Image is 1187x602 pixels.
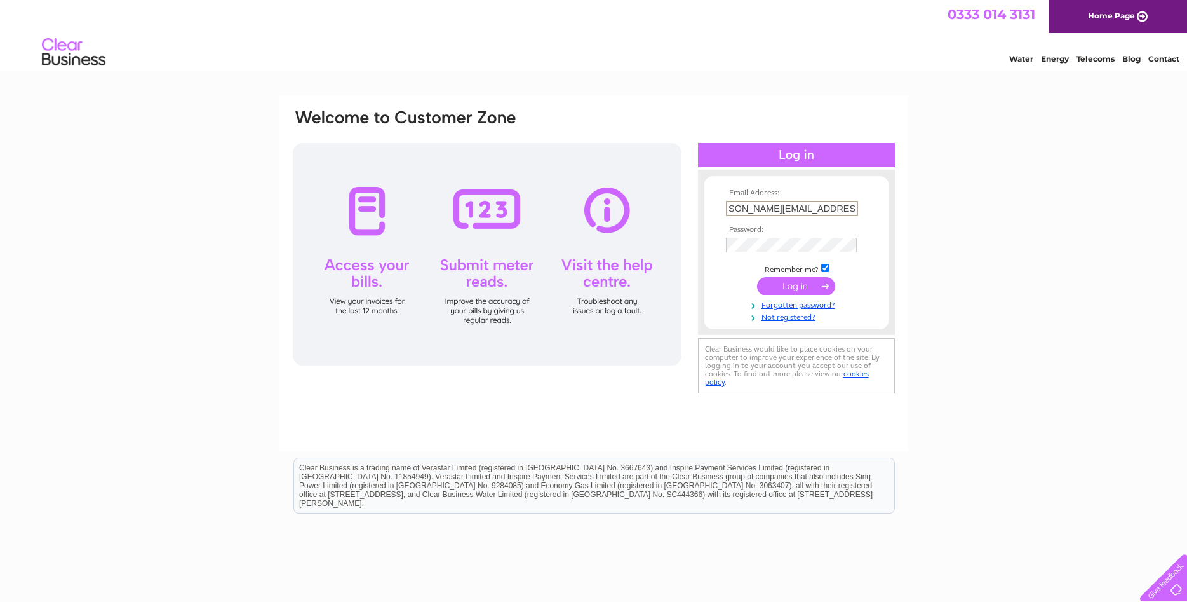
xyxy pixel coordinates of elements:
a: 0333 014 3131 [948,6,1035,22]
a: Contact [1148,54,1179,64]
a: Not registered? [726,310,870,322]
th: Email Address: [723,189,870,198]
a: Blog [1122,54,1141,64]
a: cookies policy [705,369,869,387]
td: Remember me? [723,262,870,275]
img: logo.png [41,33,106,72]
a: Water [1009,54,1033,64]
a: Energy [1041,54,1069,64]
a: Telecoms [1076,54,1115,64]
div: Clear Business would like to place cookies on your computer to improve your experience of the sit... [698,338,895,393]
div: Clear Business is a trading name of Verastar Limited (registered in [GEOGRAPHIC_DATA] No. 3667643... [294,7,894,62]
a: Forgotten password? [726,298,870,310]
th: Password: [723,226,870,235]
input: Submit [757,277,835,295]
